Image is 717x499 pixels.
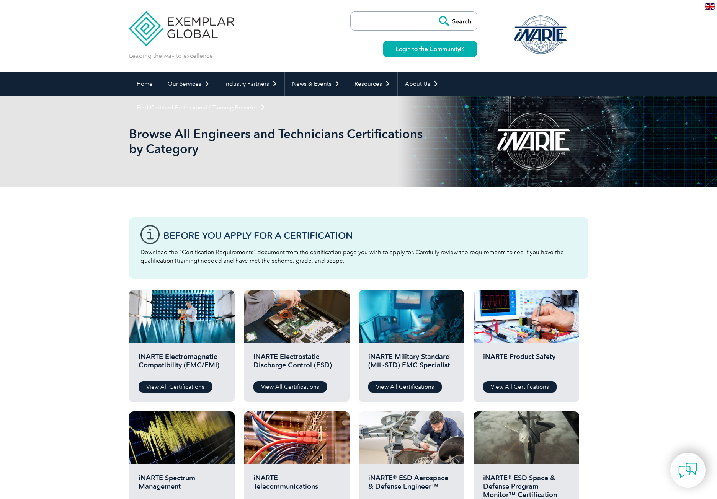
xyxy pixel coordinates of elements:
[129,72,160,96] a: Home
[253,352,340,375] h2: iNARTE Electrostatic Discharge Control (ESD)
[217,72,284,96] a: Industry Partners
[129,96,273,119] a: Find Certified Professional / Training Provider
[368,352,455,375] h2: iNARTE Military Standard (MIL-STD) EMC Specialist
[129,52,213,60] p: Leading the way to excellence
[139,474,225,497] h2: iNARTE Spectrum Management
[347,72,397,96] a: Resources
[129,126,423,156] h1: Browse All Engineers and Technicians Certifications by Category
[139,381,212,393] a: View All Certifications
[285,72,347,96] a: News & Events
[483,352,570,375] h2: iNARTE Product Safety
[483,381,557,393] a: View All Certifications
[678,461,697,480] img: contact-chat.png
[460,47,464,51] img: open_square.png
[253,381,327,393] a: View All Certifications
[139,352,225,375] h2: iNARTE Electromagnetic Compatibility (EMC/EMI)
[160,72,217,96] a: Our Services
[398,72,446,96] a: About Us
[140,248,577,265] p: Download the “Certification Requirements” document from the certification page you wish to apply ...
[368,381,442,393] a: View All Certifications
[483,474,570,497] h2: iNARTE® ESD Space & Defense Program Monitor™ Certification
[368,474,455,497] h2: iNARTE® ESD Aerospace & Defense Engineer™
[383,41,477,57] a: Login to the Community
[435,12,477,30] input: Search
[163,231,577,240] h3: Before You Apply For a Certification
[253,474,340,497] h2: iNARTE Telecommunications
[705,3,715,10] img: en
